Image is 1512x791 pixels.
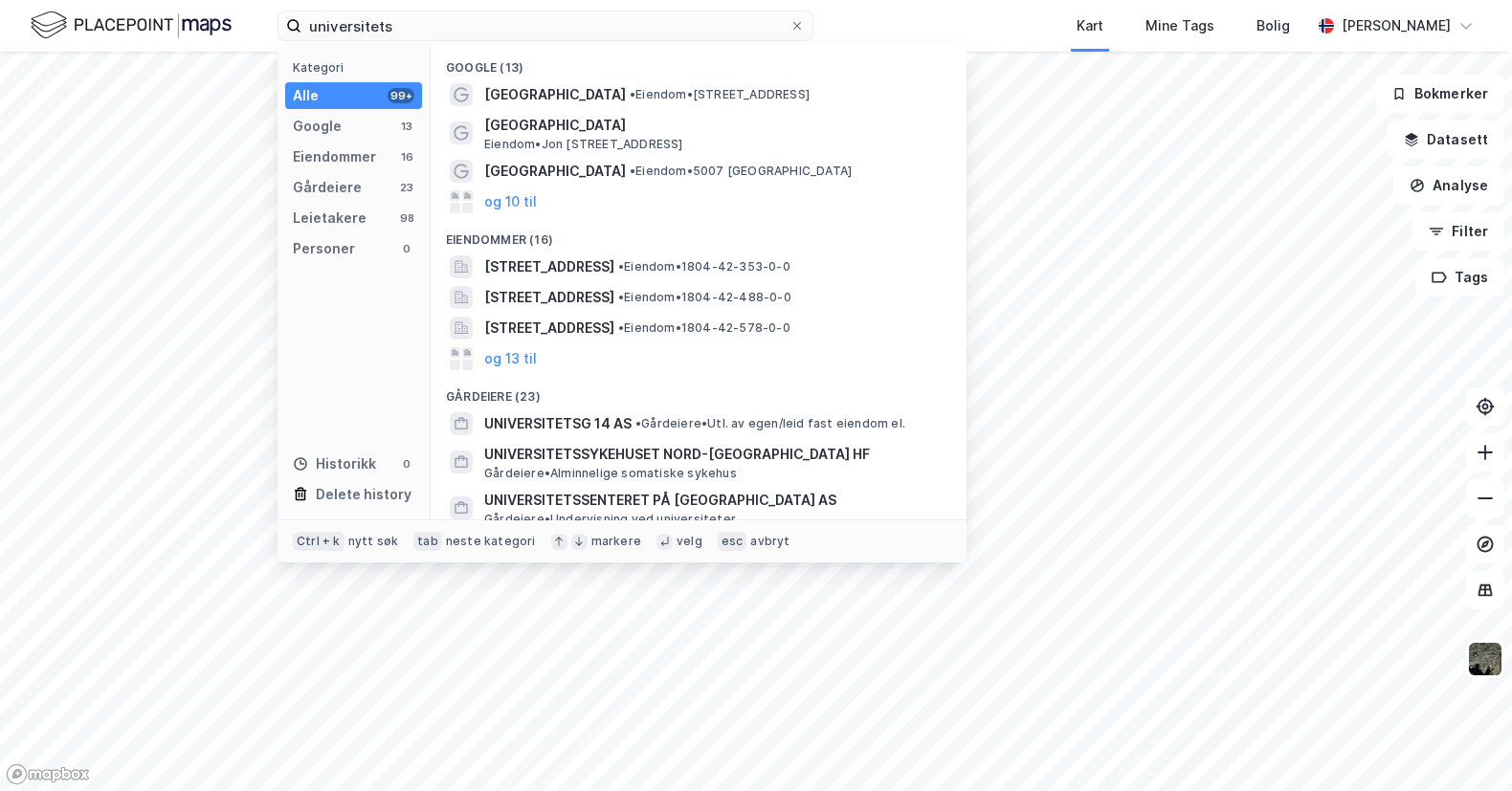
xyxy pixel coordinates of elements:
[6,763,90,785] a: Mapbox homepage
[399,180,414,195] div: 23
[399,210,414,226] div: 98
[293,452,376,475] div: Historikk
[630,164,635,178] span: •
[1415,258,1504,297] button: Tags
[635,416,905,431] span: Gårdeiere • Utl. av egen/leid fast eiendom el.
[388,88,414,103] div: 99+
[484,83,626,106] span: [GEOGRAPHIC_DATA]
[431,45,967,79] div: Google (13)
[484,286,614,309] span: [STREET_ADDRESS]
[591,534,641,549] div: markere
[635,416,641,430] span: •
[431,217,967,252] div: Eiendommer (16)
[1412,212,1504,251] button: Filter
[293,115,342,138] div: Google
[399,149,414,165] div: 16
[1375,75,1504,113] button: Bokmerker
[630,87,810,102] span: Eiendom • [STREET_ADDRESS]
[484,317,614,340] span: [STREET_ADDRESS]
[718,532,747,551] div: esc
[1416,699,1512,791] iframe: Chat Widget
[484,489,944,512] span: UNIVERSITETSSENTERET PÅ [GEOGRAPHIC_DATA] AS
[484,137,683,152] span: Eiendom • Jon [STREET_ADDRESS]
[630,164,852,179] span: Eiendom • 5007 [GEOGRAPHIC_DATA]
[348,534,399,549] div: nytt søk
[301,11,789,40] input: Søk på adresse, matrikkel, gårdeiere, leietakere eller personer
[1388,121,1504,159] button: Datasett
[484,347,537,370] button: og 13 til
[399,119,414,134] div: 13
[1145,14,1214,37] div: Mine Tags
[484,160,626,183] span: [GEOGRAPHIC_DATA]
[293,84,319,107] div: Alle
[399,241,414,256] div: 0
[484,443,944,466] span: UNIVERSITETSSYKEHUSET NORD-[GEOGRAPHIC_DATA] HF
[1467,641,1503,677] img: 9k=
[484,512,736,527] span: Gårdeiere • Undervisning ved universiteter
[484,466,737,481] span: Gårdeiere • Alminnelige somatiske sykehus
[1416,699,1512,791] div: Kontrollprogram for chat
[484,114,944,137] span: [GEOGRAPHIC_DATA]
[413,532,442,551] div: tab
[484,412,632,435] span: UNIVERSITETSG 14 AS
[293,207,367,230] div: Leietakere
[293,532,345,551] div: Ctrl + k
[484,255,614,278] span: [STREET_ADDRESS]
[618,320,624,335] span: •
[446,534,536,549] div: neste kategori
[31,9,232,42] img: logo.f888ab2527a4732fd821a326f86c7f29.svg
[677,534,702,549] div: velg
[618,290,791,305] span: Eiendom • 1804-42-488-0-0
[630,87,635,101] span: •
[1256,14,1290,37] div: Bolig
[618,259,624,274] span: •
[1077,14,1103,37] div: Kart
[618,290,624,304] span: •
[1342,14,1451,37] div: [PERSON_NAME]
[618,320,790,336] span: Eiendom • 1804-42-578-0-0
[399,456,414,472] div: 0
[750,534,789,549] div: avbryt
[484,190,537,213] button: og 10 til
[1393,166,1504,205] button: Analyse
[293,60,422,75] div: Kategori
[431,374,967,408] div: Gårdeiere (23)
[293,176,362,199] div: Gårdeiere
[316,483,411,506] div: Delete history
[618,259,790,275] span: Eiendom • 1804-42-353-0-0
[293,145,376,168] div: Eiendommer
[293,237,355,260] div: Personer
